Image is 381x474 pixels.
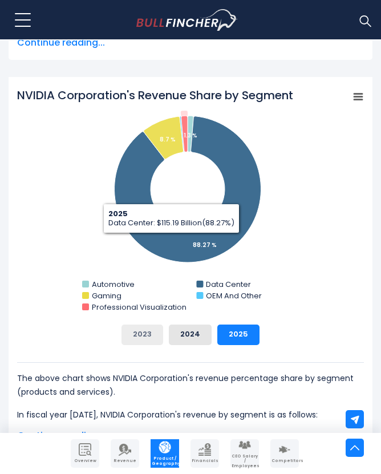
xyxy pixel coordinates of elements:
span: Continue reading... [17,36,364,50]
span: Overview [72,459,98,463]
p: In fiscal year [DATE], NVIDIA Corporation's revenue by segment is as follows: [17,408,364,422]
span: Financials [192,459,218,463]
text: OEM And Other [206,290,262,301]
a: Company Product/Geography [151,439,179,468]
span: Product / Geography [152,456,178,466]
svg: NVIDIA Corporation's Revenue Share by Segment [17,87,364,315]
span: Competitors [271,459,298,463]
a: Company Employees [230,439,259,468]
button: 2024 [169,325,212,345]
button: 2025 [217,325,260,345]
tspan: 88.27 % [193,241,217,249]
text: Automotive [92,279,135,290]
span: Revenue [112,459,138,463]
button: 2023 [121,325,163,345]
tspan: 8.7 % [160,135,176,144]
a: Go to homepage [136,9,259,31]
a: Company Revenue [111,439,139,468]
a: Company Competitors [270,439,299,468]
tspan: 1.3 % [184,131,197,140]
text: Professional Visualization [92,302,187,313]
img: Bullfincher logo [136,9,238,31]
text: Data Center [206,279,251,290]
p: The above chart shows NVIDIA Corporation's revenue percentage share by segment (products and serv... [17,371,364,399]
text: Gaming [92,290,121,301]
tspan: NVIDIA Corporation's Revenue Share by Segment [17,87,293,103]
a: Company Overview [71,439,99,468]
span: Continue reading... [17,429,364,443]
span: CEO Salary / Employees [232,454,258,468]
a: Company Financials [190,439,219,468]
